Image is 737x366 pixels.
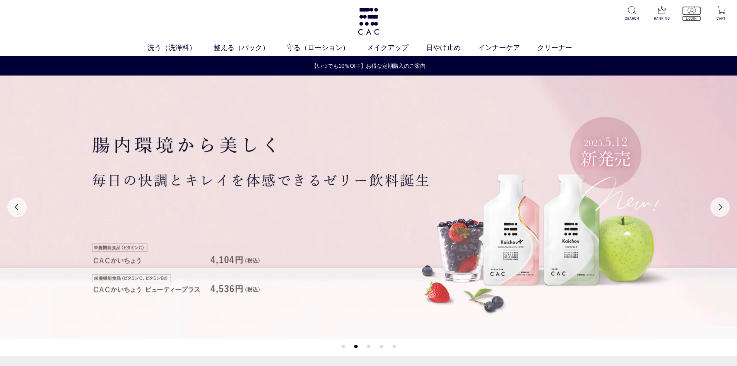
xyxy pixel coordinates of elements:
[537,43,590,53] a: クリーナー
[7,198,27,217] button: Previous
[712,15,731,21] p: CART
[682,6,701,21] a: LOGIN
[380,345,383,348] button: 4 of 5
[147,43,214,53] a: 洗う（洗浄料）
[622,6,641,21] a: SEARCH
[214,43,287,53] a: 整える（パック）
[367,43,426,53] a: メイクアップ
[0,62,737,70] a: 【いつでも10％OFF】お得な定期購入のご案内
[354,345,357,348] button: 2 of 5
[392,345,396,348] button: 5 of 5
[357,8,380,35] img: logo
[367,345,370,348] button: 3 of 5
[652,6,671,21] a: RANKING
[652,15,671,21] p: RANKING
[622,15,641,21] p: SEARCH
[712,6,731,21] a: CART
[710,198,730,217] button: Next
[682,15,701,21] p: LOGIN
[426,43,478,53] a: 日やけ止め
[287,43,367,53] a: 守る（ローション）
[478,43,537,53] a: インナーケア
[341,345,345,348] button: 1 of 5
